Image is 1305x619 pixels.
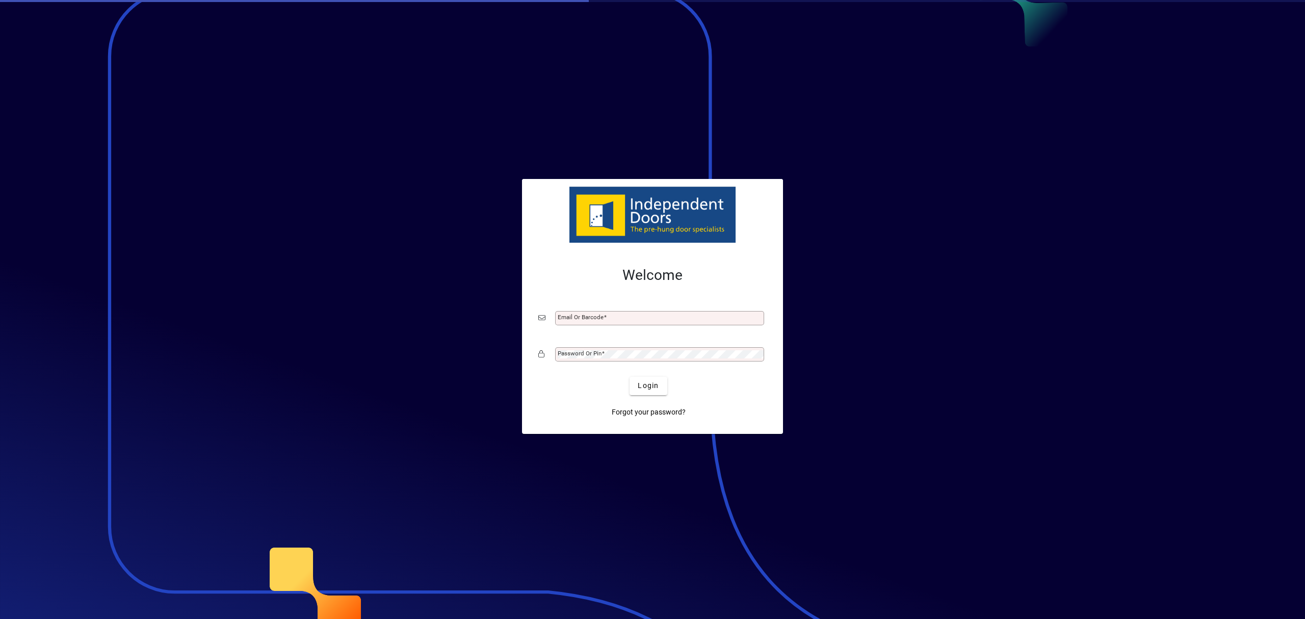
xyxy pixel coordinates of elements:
[558,350,602,357] mat-label: Password or Pin
[608,403,690,422] a: Forgot your password?
[638,380,659,391] span: Login
[538,267,767,284] h2: Welcome
[630,377,667,395] button: Login
[558,314,604,321] mat-label: Email or Barcode
[612,407,686,418] span: Forgot your password?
